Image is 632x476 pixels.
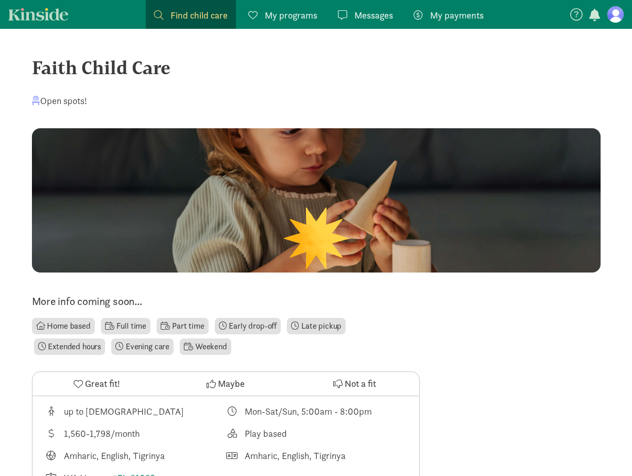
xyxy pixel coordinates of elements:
span: Great fit! [85,377,120,390]
button: Not a fit [290,372,419,396]
span: Not a fit [345,377,376,390]
div: Play based [245,427,287,440]
li: Full time [101,318,150,334]
div: This provider's education philosophy [226,427,407,440]
span: My payments [430,8,484,22]
li: Part time [157,318,208,334]
div: Mon-Sat/Sun, 5:00am - 8:00pm [245,404,372,418]
p: More info coming soon... [32,293,420,310]
li: Home based [32,318,95,334]
button: Maybe [161,372,290,396]
li: Extended hours [34,338,106,355]
li: Early drop-off [215,318,281,334]
div: Languages taught [45,449,226,463]
div: Languages spoken [226,449,407,463]
span: Find child care [170,8,228,22]
span: My programs [265,8,317,22]
span: Messages [354,8,393,22]
div: Amharic, English, Tigrinya [245,449,346,463]
li: Evening care [111,338,174,355]
div: Average tuition for this program [45,427,226,440]
li: Late pickup [287,318,346,334]
button: Great fit! [32,372,161,396]
div: Age range for children that this provider cares for [45,404,226,418]
a: Kinside [8,8,69,21]
div: Open spots! [32,94,87,108]
span: Maybe [218,377,245,390]
li: Weekend [180,338,231,355]
div: Amharic, English, Tigrinya [64,449,165,463]
div: up to [DEMOGRAPHIC_DATA] [64,404,184,418]
div: 1,560-1,798/month [64,427,140,440]
div: Faith Child Care [32,54,601,81]
div: Class schedule [226,404,407,418]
